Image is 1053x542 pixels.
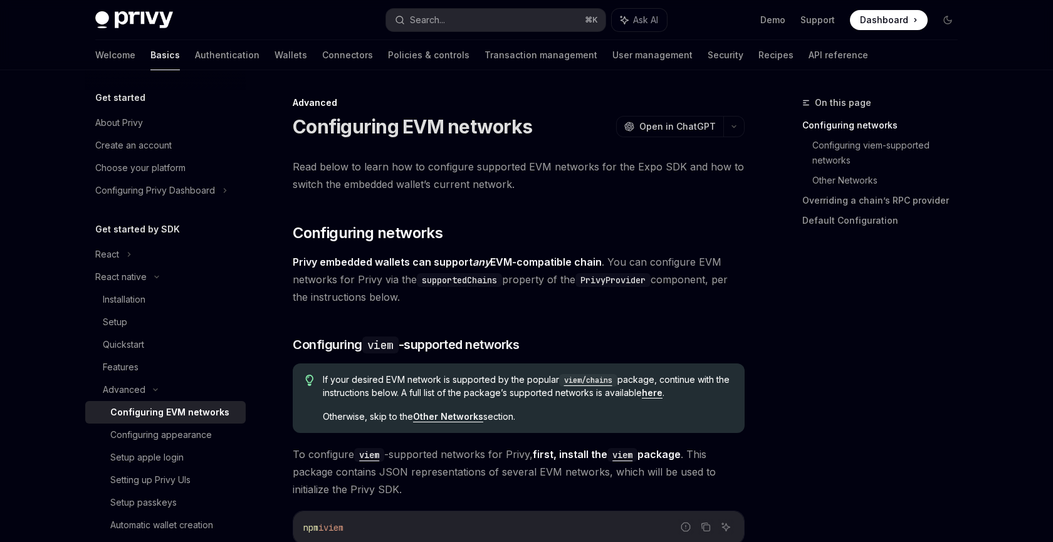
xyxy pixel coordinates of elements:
[103,360,139,375] div: Features
[305,375,314,386] svg: Tip
[95,11,173,29] img: dark logo
[95,247,119,262] div: React
[103,292,145,307] div: Installation
[95,183,215,198] div: Configuring Privy Dashboard
[293,446,745,498] span: To configure -supported networks for Privy, . This package contains JSON representations of sever...
[559,374,617,387] code: viem/chains
[85,401,246,424] a: Configuring EVM networks
[575,273,651,287] code: PrivyProvider
[275,40,307,70] a: Wallets
[559,374,617,385] a: viem/chains
[815,95,871,110] span: On this page
[110,518,213,533] div: Automatic wallet creation
[293,96,745,109] div: Advanced
[850,10,928,30] a: Dashboard
[485,40,597,70] a: Transaction management
[85,424,246,446] a: Configuring appearance
[85,311,246,333] a: Setup
[293,158,745,193] span: Read below to learn how to configure supported EVM networks for the Expo SDK and how to switch th...
[417,273,502,287] code: supportedChains
[678,519,694,535] button: Report incorrect code
[95,115,143,130] div: About Privy
[95,222,180,237] h5: Get started by SDK
[85,134,246,157] a: Create an account
[95,160,186,175] div: Choose your platform
[103,382,145,397] div: Advanced
[110,427,212,442] div: Configuring appearance
[293,256,602,268] strong: Privy embedded wallets can support EVM-compatible chain
[323,410,732,423] span: Otherwise, skip to the section.
[110,405,229,420] div: Configuring EVM networks
[698,519,714,535] button: Copy the contents from the code block
[195,40,259,70] a: Authentication
[388,40,469,70] a: Policies & controls
[103,337,144,352] div: Quickstart
[110,495,177,510] div: Setup passkeys
[95,40,135,70] a: Welcome
[303,522,318,533] span: npm
[612,40,693,70] a: User management
[413,411,483,422] a: Other Networks
[860,14,908,26] span: Dashboard
[607,448,637,462] code: viem
[110,472,191,487] div: Setting up Privy UIs
[318,522,323,533] span: i
[802,211,968,231] a: Default Configuration
[293,253,745,306] span: . You can configure EVM networks for Privy via the property of the component, per the instruction...
[642,387,663,399] a: here
[802,190,968,211] a: Overriding a chain’s RPC provider
[150,40,180,70] a: Basics
[322,40,373,70] a: Connectors
[938,10,958,30] button: Toggle dark mode
[718,519,734,535] button: Ask AI
[354,448,384,461] a: viem
[809,40,868,70] a: API reference
[708,40,743,70] a: Security
[85,469,246,491] a: Setting up Privy UIs
[85,157,246,179] a: Choose your platform
[362,336,399,353] code: viem
[95,138,172,153] div: Create an account
[85,288,246,311] a: Installation
[323,522,343,533] span: viem
[85,333,246,356] a: Quickstart
[410,13,445,28] div: Search...
[812,135,968,170] a: Configuring viem-supported networks
[85,491,246,514] a: Setup passkeys
[85,112,246,134] a: About Privy
[616,116,723,137] button: Open in ChatGPT
[95,90,145,105] h5: Get started
[758,40,794,70] a: Recipes
[85,514,246,536] a: Automatic wallet creation
[354,448,384,462] code: viem
[293,115,532,138] h1: Configuring EVM networks
[800,14,835,26] a: Support
[802,115,968,135] a: Configuring networks
[110,450,184,465] div: Setup apple login
[612,9,667,31] button: Ask AI
[386,9,605,31] button: Search...⌘K
[812,170,968,190] a: Other Networks
[473,256,490,268] em: any
[533,448,681,461] strong: first, install the package
[633,14,658,26] span: Ask AI
[760,14,785,26] a: Demo
[323,373,732,399] span: If your desired EVM network is supported by the popular package, continue with the instructions b...
[95,269,147,284] div: React native
[293,336,519,353] span: Configuring -supported networks
[85,356,246,378] a: Features
[639,120,716,133] span: Open in ChatGPT
[607,448,637,461] a: viem
[585,15,598,25] span: ⌘ K
[103,315,127,330] div: Setup
[293,223,443,243] span: Configuring networks
[85,446,246,469] a: Setup apple login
